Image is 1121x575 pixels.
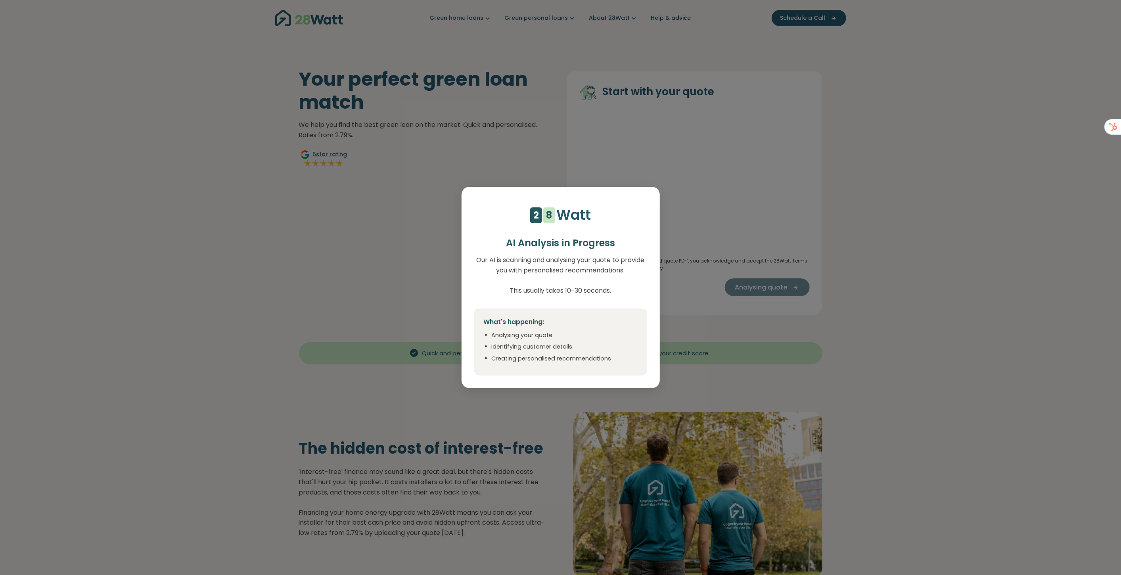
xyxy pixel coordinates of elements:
li: Analysing your quote [492,331,638,340]
li: Identifying customer details [492,343,638,351]
div: 8 [546,193,552,209]
h4: What's happening: [484,318,638,326]
li: Creating personalised recommendations [492,355,638,363]
div: 2 [533,215,539,230]
p: Our AI is scanning and analysing your quote to provide you with personalised recommendations. Thi... [474,255,647,295]
p: Watt [556,204,591,226]
h2: AI Analysis in Progress [474,238,647,249]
